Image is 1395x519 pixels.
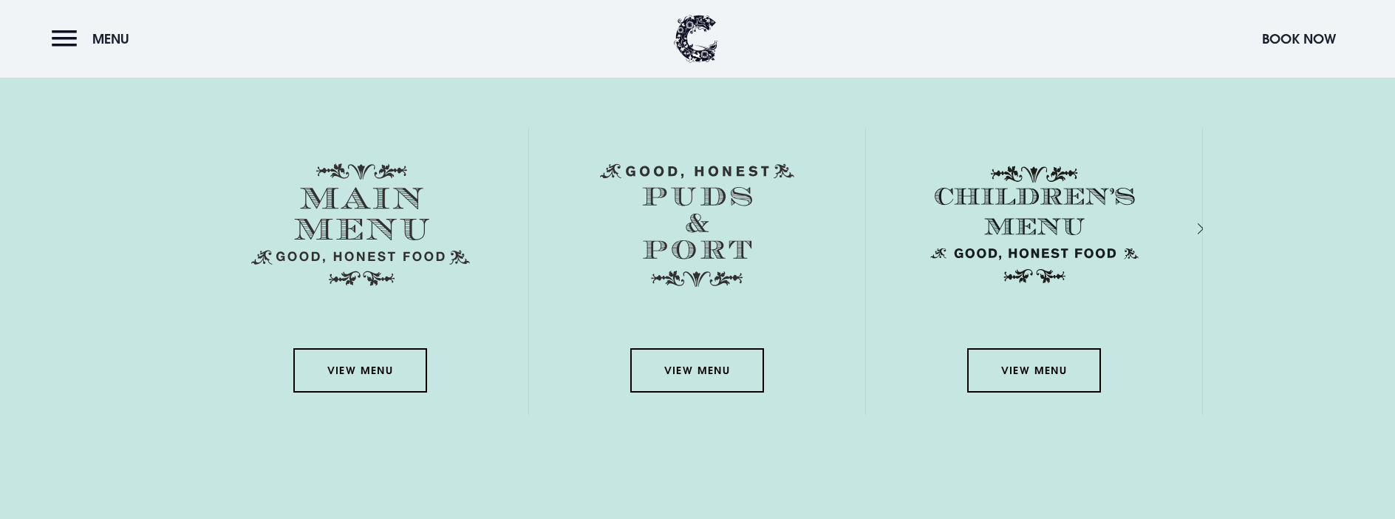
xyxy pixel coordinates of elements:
span: Menu [92,30,129,47]
img: Clandeboye Lodge [674,15,718,63]
img: Menu puds and port [600,163,794,288]
img: Menu main menu [251,163,470,286]
a: View Menu [293,348,426,393]
button: Menu [52,23,137,55]
button: Book Now [1255,23,1343,55]
img: Childrens Menu 1 [925,163,1144,286]
a: View Menu [630,348,763,393]
a: View Menu [967,348,1100,393]
div: Next slide [1178,218,1192,240]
